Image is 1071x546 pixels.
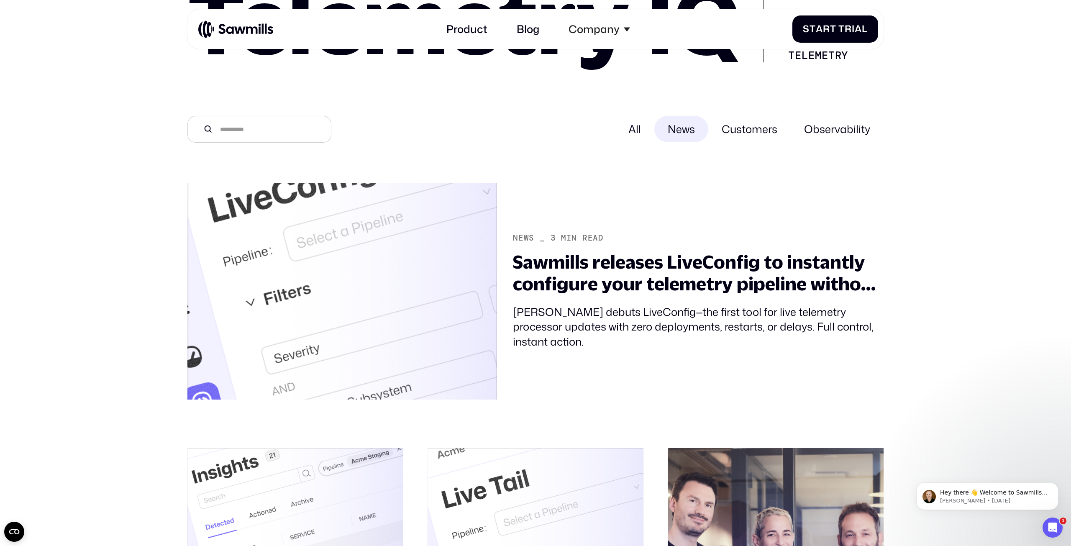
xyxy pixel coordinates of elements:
[654,116,708,142] span: News
[830,23,836,35] span: t
[551,233,556,243] div: 3
[513,233,534,243] div: News
[178,174,893,409] a: News_3min readSawmills releases LiveConfig to instantly configure your telemetry pipeline without...
[1060,518,1066,524] span: 1
[838,23,845,35] span: T
[791,116,884,142] span: Observability
[187,116,884,143] form: All
[513,251,884,295] div: Sawmills releases LiveConfig to instantly configure your telemetry pipeline without deployment
[540,233,545,243] div: _
[708,116,791,142] span: Customers
[845,23,852,35] span: r
[1043,518,1063,538] iframe: Intercom live chat
[803,23,810,35] span: S
[810,23,816,35] span: t
[823,23,830,35] span: r
[855,23,862,35] span: a
[862,23,868,35] span: l
[615,116,654,142] div: All
[816,23,823,35] span: a
[561,233,604,243] div: min read
[792,15,878,43] a: StartTrial
[4,522,24,542] button: Open CMP widget
[509,15,547,44] a: Blog
[852,23,855,35] span: i
[438,15,495,44] a: Product
[513,305,884,349] div: [PERSON_NAME] debuts LiveConfig—the first tool for live telemetry processor updates with zero dep...
[561,15,638,44] div: Company
[904,465,1071,523] iframe: Intercom notifications message
[569,23,620,36] div: Company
